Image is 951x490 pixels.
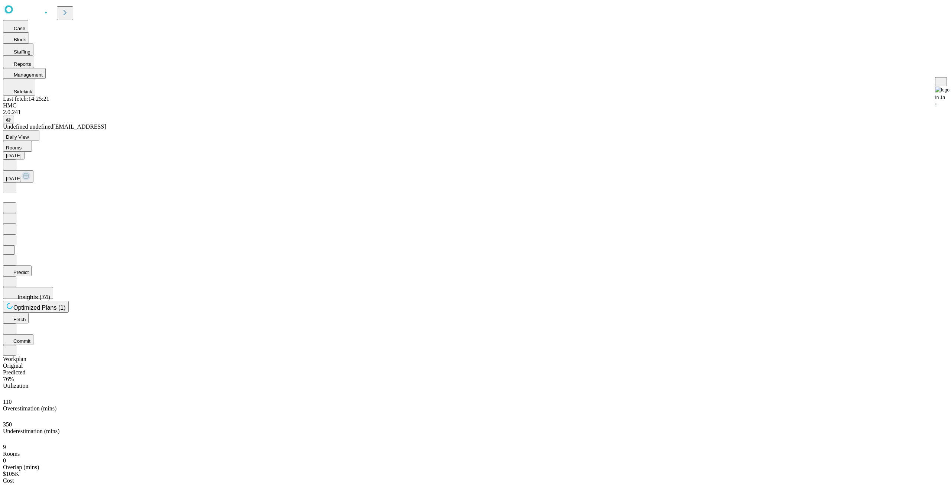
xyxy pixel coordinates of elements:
span: Reports [14,61,31,67]
button: Management [3,68,46,79]
button: Rooms [3,141,32,152]
div: 2.0.241 [3,109,948,116]
button: Staffing [3,43,33,56]
span: 110 [3,399,12,405]
span: [EMAIL_ADDRESS] [53,123,106,130]
span: Utilization [3,383,28,389]
span: 0 [3,457,6,464]
img: logo [935,86,950,94]
span: 9 [3,444,6,450]
span: Underestimation (mins) [3,428,59,434]
div: In 1h [935,94,951,101]
div: Predicted [3,369,948,376]
span: Cost [3,477,14,484]
button: [DATE] [3,152,25,159]
button: @ [3,116,14,123]
span: Undefined undefined [3,123,53,130]
span: Optimized Plans (1) [13,304,66,311]
span: Last fetch: 14:25:21 [3,96,49,102]
button: Sidekick [3,79,35,96]
span: Sidekick [14,89,32,94]
button: Fetch [3,313,29,323]
div: HMC [3,102,948,109]
button: Optimized Plans (1) [3,301,69,313]
button: Block [3,32,29,43]
span: Rooms [6,145,22,151]
button: [DATE] [3,170,33,183]
span: Insights (74) [17,294,50,300]
button: Daily View [3,130,39,141]
button: Reports [3,56,34,68]
button: Case [3,20,28,32]
span: Rooms [3,451,20,457]
span: Case [14,26,25,31]
span: 76% [3,376,14,382]
span: 350 [3,421,12,428]
span: Daily View [6,134,29,140]
span: Block [14,37,26,42]
span: @ [6,117,11,122]
span: Staffing [14,49,30,55]
span: $105K [3,471,19,477]
button: Insights (74) [3,287,53,299]
button: Predict [3,265,32,276]
button: Commit [3,334,33,345]
div: Original [3,362,948,369]
span: [DATE] [6,176,22,181]
span: Overestimation (mins) [3,405,56,412]
span: Overlap (mins) [3,464,39,470]
span: Workplan [3,356,26,362]
span: Management [14,72,43,78]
